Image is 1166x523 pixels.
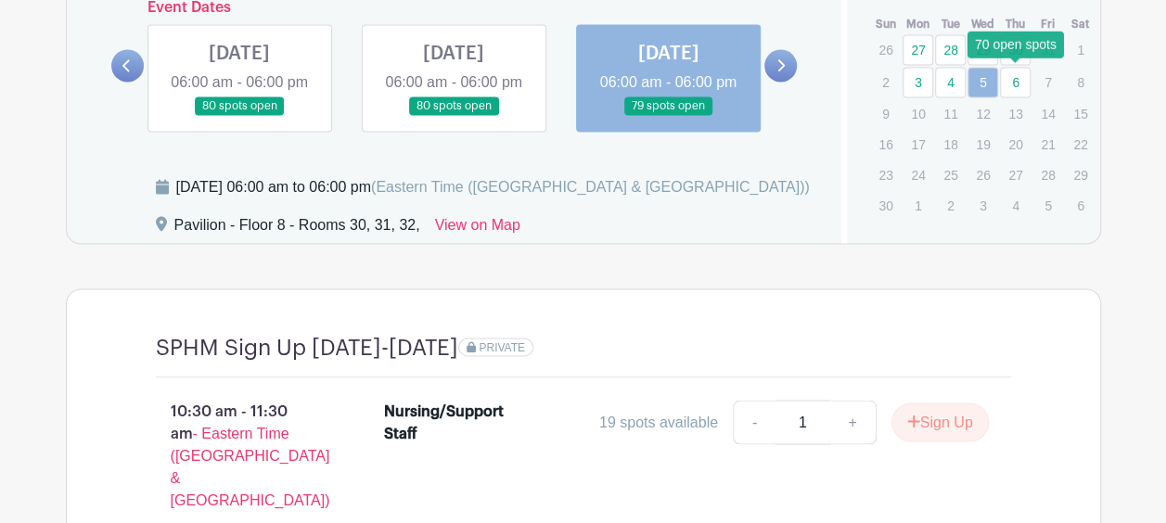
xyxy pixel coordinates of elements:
p: 28 [1032,160,1063,189]
th: Sat [1064,15,1096,33]
div: Pavilion - Floor 8 - Rooms 30, 31, 32, [174,213,420,243]
p: 16 [870,130,901,159]
p: 12 [967,99,998,128]
button: Sign Up [891,402,989,441]
div: Nursing/Support Staff [384,400,513,444]
a: 6 [1000,67,1031,97]
th: Sun [869,15,902,33]
p: 17 [903,130,933,159]
a: 5 [967,67,998,97]
a: + [829,400,876,444]
p: 5 [1032,191,1063,220]
p: 15 [1065,99,1096,128]
p: 26 [870,35,901,64]
p: 25 [935,160,966,189]
a: View on Map [435,213,520,243]
th: Mon [902,15,934,33]
span: (Eastern Time ([GEOGRAPHIC_DATA] & [GEOGRAPHIC_DATA])) [371,179,810,195]
span: - Eastern Time ([GEOGRAPHIC_DATA] & [GEOGRAPHIC_DATA]) [171,425,330,507]
a: 28 [935,34,966,65]
p: 19 [967,130,998,159]
th: Thu [999,15,1031,33]
div: [DATE] 06:00 am to 06:00 pm [176,176,810,198]
th: Wed [967,15,999,33]
a: 27 [903,34,933,65]
p: 3 [967,191,998,220]
p: 13 [1000,99,1031,128]
p: 6 [1065,191,1096,220]
p: 22 [1065,130,1096,159]
p: 1 [1065,35,1096,64]
p: 29 [1065,160,1096,189]
p: 23 [870,160,901,189]
span: PRIVATE [479,340,525,353]
p: 10:30 am - 11:30 am [126,392,355,518]
p: 1 [903,191,933,220]
p: 26 [967,160,998,189]
p: 8 [1065,68,1096,96]
p: 24 [903,160,933,189]
p: 21 [1032,130,1063,159]
div: 19 spots available [599,411,718,433]
th: Tue [934,15,967,33]
div: 70 open spots [967,31,1064,57]
p: 18 [935,130,966,159]
p: 10 [903,99,933,128]
p: 30 [870,191,901,220]
p: 7 [1032,68,1063,96]
a: 3 [903,67,933,97]
p: 11 [935,99,966,128]
a: 4 [935,67,966,97]
p: 2 [870,68,901,96]
p: 9 [870,99,901,128]
p: 14 [1032,99,1063,128]
a: - [733,400,775,444]
p: 27 [1000,160,1031,189]
th: Fri [1031,15,1064,33]
h4: SPHM Sign Up [DATE]-[DATE] [156,334,458,361]
p: 4 [1000,191,1031,220]
p: 20 [1000,130,1031,159]
p: 2 [935,191,966,220]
